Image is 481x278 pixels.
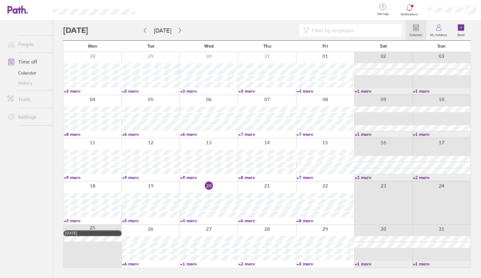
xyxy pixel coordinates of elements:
button: [DATE] [149,25,176,36]
a: +8 more [296,218,354,224]
span: Fri [322,44,328,49]
label: Calendar [406,31,426,37]
a: +2 more [355,175,412,180]
a: +6 more [122,261,180,267]
a: +3 more [122,88,180,94]
a: +1 more [355,88,412,94]
span: Sun [438,44,446,49]
a: My holidays [426,20,451,40]
a: +5 more [122,218,180,224]
a: Book [451,20,471,40]
a: +3 more [296,261,354,267]
span: Get help [373,12,393,16]
a: History [3,78,53,88]
a: +8 more [238,175,296,180]
a: Calendar [3,68,53,78]
a: +2 more [238,261,296,267]
a: +9 more [180,175,238,180]
span: Mon [88,44,97,49]
a: +3 more [238,88,296,94]
a: +4 more [180,218,238,224]
a: +7 more [296,175,354,180]
a: People [3,38,53,50]
span: Tue [147,44,154,49]
a: +3 more [64,88,121,94]
a: Time off [3,55,53,68]
span: Sat [380,44,387,49]
a: +9 more [122,175,180,180]
input: Filter by employee [309,24,398,36]
a: +1 more [355,131,412,137]
a: +1 more [413,131,470,137]
a: +3 more [180,88,238,94]
span: Wed [204,44,214,49]
span: Thu [263,44,271,49]
a: +1 more [413,88,470,94]
a: Notifications [399,3,420,16]
a: +8 more [64,131,121,137]
label: My holidays [426,31,451,37]
a: +6 more [180,131,238,137]
a: +6 more [122,131,180,137]
a: +7 more [296,131,354,137]
a: +1 more [180,261,238,267]
a: +7 more [238,131,296,137]
a: +4 more [296,88,354,94]
a: Settings [3,111,53,123]
a: +9 more [64,175,121,180]
span: Notifications [399,13,420,16]
a: Tools [3,93,53,106]
div: [DATE] [65,231,120,235]
a: +6 more [238,218,296,224]
a: +1 more [355,261,412,267]
label: Book [454,31,468,37]
a: Calendar [406,20,426,40]
a: +2 more [413,175,470,180]
a: +4 more [64,218,121,224]
a: +1 more [413,261,470,267]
